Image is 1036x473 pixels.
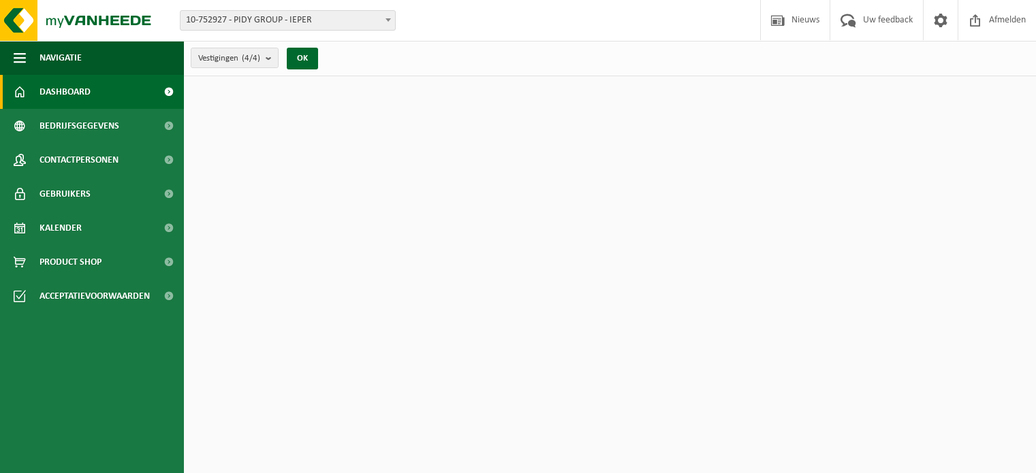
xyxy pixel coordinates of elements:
span: Bedrijfsgegevens [40,109,119,143]
span: Contactpersonen [40,143,119,177]
span: 10-752927 - PIDY GROUP - IEPER [180,11,395,30]
span: Vestigingen [198,48,260,69]
span: Navigatie [40,41,82,75]
span: Product Shop [40,245,101,279]
button: Vestigingen(4/4) [191,48,279,68]
span: Kalender [40,211,82,245]
span: Gebruikers [40,177,91,211]
count: (4/4) [242,54,260,63]
span: Acceptatievoorwaarden [40,279,150,313]
span: Dashboard [40,75,91,109]
button: OK [287,48,318,69]
span: 10-752927 - PIDY GROUP - IEPER [180,10,396,31]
